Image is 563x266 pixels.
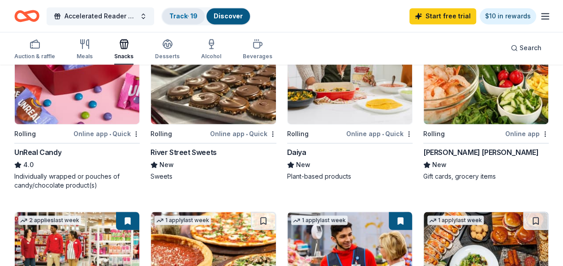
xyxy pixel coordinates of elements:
[520,43,542,53] span: Search
[214,12,243,20] a: Discover
[14,129,36,139] div: Rolling
[109,130,111,137] span: •
[150,172,276,181] div: Sweets
[14,39,140,190] a: Image for UnReal Candy6 applieslast weekRollingOnline app•QuickUnReal Candy4.0Individually wrappe...
[423,39,549,181] a: Image for Harris Teeter2 applieslast weekRollingOnline app[PERSON_NAME] [PERSON_NAME]NewGift card...
[287,39,413,181] a: Image for DaiyaRollingOnline app•QuickDaiyaNewPlant-based products
[169,12,198,20] a: Track· 19
[296,159,310,170] span: New
[201,53,221,60] div: Alcohol
[423,147,538,158] div: [PERSON_NAME] [PERSON_NAME]
[15,39,139,124] img: Image for UnReal Candy
[243,53,272,60] div: Beverages
[159,159,174,170] span: New
[14,172,140,190] div: Individually wrapped or pouches of candy/chocolate product(s)
[480,8,536,24] a: $10 in rewards
[288,39,412,124] img: Image for Daiya
[155,35,180,64] button: Desserts
[246,130,248,137] span: •
[151,39,275,124] img: Image for River Street Sweets
[161,7,251,25] button: Track· 19Discover
[155,215,211,225] div: 1 apply last week
[155,53,180,60] div: Desserts
[150,147,216,158] div: River Street Sweets
[423,172,549,181] div: Gift cards, grocery items
[114,35,133,64] button: Snacks
[47,7,154,25] button: Accelerated Reader Level Up Events
[73,128,140,139] div: Online app Quick
[423,129,445,139] div: Rolling
[424,39,548,124] img: Image for Harris Teeter
[505,128,549,139] div: Online app
[287,129,309,139] div: Rolling
[14,5,39,26] a: Home
[114,53,133,60] div: Snacks
[14,147,61,158] div: UnReal Candy
[64,11,136,21] span: Accelerated Reader Level Up Events
[150,39,276,181] a: Image for River Street Sweets1 applylast weekRollingOnline app•QuickRiver Street SweetsNewSweets
[23,159,34,170] span: 4.0
[14,53,55,60] div: Auction & raffle
[77,53,93,60] div: Meals
[382,130,384,137] span: •
[14,35,55,64] button: Auction & raffle
[291,215,348,225] div: 1 apply last week
[287,172,413,181] div: Plant-based products
[243,35,272,64] button: Beverages
[210,128,276,139] div: Online app Quick
[432,159,447,170] span: New
[409,8,476,24] a: Start free trial
[503,39,549,57] button: Search
[77,35,93,64] button: Meals
[150,129,172,139] div: Rolling
[346,128,413,139] div: Online app Quick
[287,147,306,158] div: Daiya
[201,35,221,64] button: Alcohol
[18,215,81,225] div: 2 applies last week
[427,215,484,225] div: 1 apply last week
